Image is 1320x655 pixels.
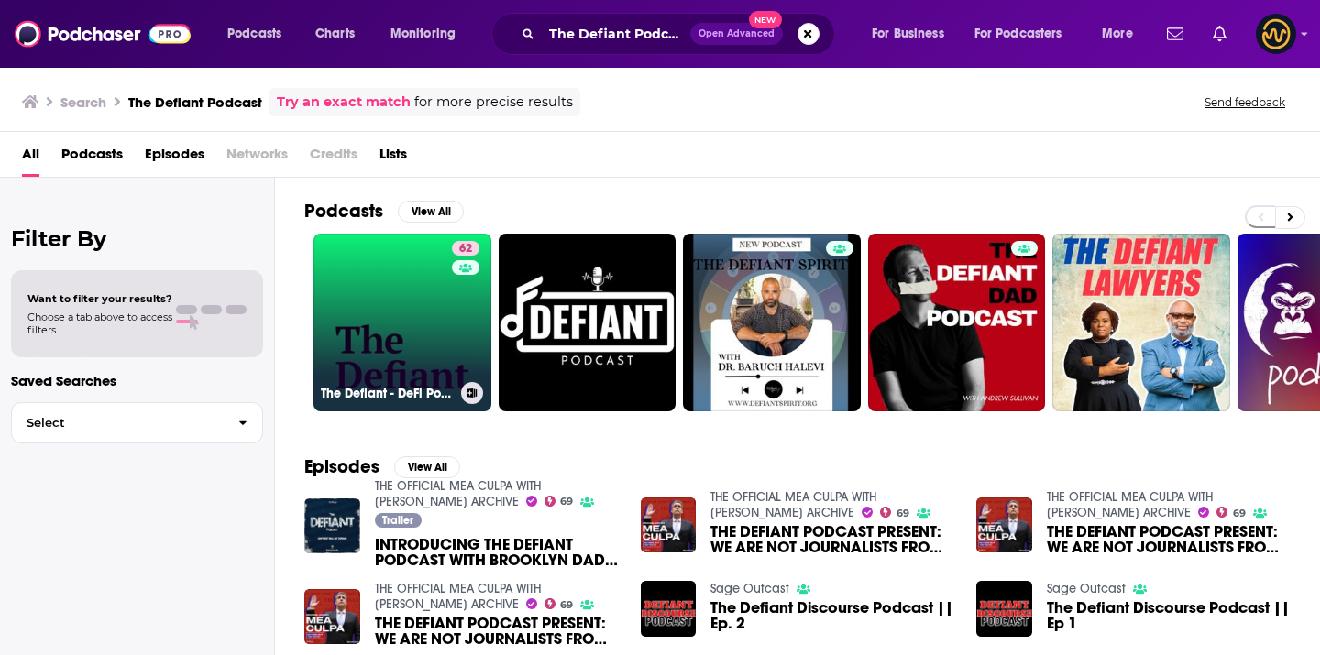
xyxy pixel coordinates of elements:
button: Select [11,402,263,443]
span: Trailer [382,515,413,526]
h3: The Defiant Podcast [128,93,262,111]
button: open menu [378,19,479,49]
img: THE DEFIANT PODCAST PRESENT: WE ARE NOT JOURNALISTS FROM WALTER MASTERSON AND MAXIMILLIAN CLARK [976,497,1032,553]
a: THE DEFIANT PODCAST PRESENT: WE ARE NOT JOURNALISTS FROM WALTER MASTERSON AND MAXIMILLIAN CLARK [1047,524,1291,555]
a: Sage Outcast [1047,581,1126,596]
button: open menu [962,19,1089,49]
span: for more precise results [414,92,573,113]
span: THE DEFIANT PODCAST PRESENT: WE ARE NOT JOURNALISTS FROM [PERSON_NAME] AND [PERSON_NAME] [1047,524,1291,555]
span: Open Advanced [698,29,775,38]
a: EpisodesView All [304,455,460,478]
a: THE DEFIANT PODCAST PRESENT: WE ARE NOT JOURNALISTS FROM WALTER MASTERSON AND MAXIMILLIAN CLARK [375,616,619,647]
a: THE OFFICIAL MEA CULPA WITH MICHAEL COHEN ARCHIVE [710,489,876,520]
a: THE OFFICIAL MEA CULPA WITH MICHAEL COHEN ARCHIVE [1047,489,1213,520]
span: Select [12,417,224,429]
a: Try an exact match [277,92,411,113]
img: THE DEFIANT PODCAST PRESENT: WE ARE NOT JOURNALISTS FROM WALTER MASTERSON AND MAXIMILLIAN CLARK [641,497,697,553]
span: Credits [310,139,357,177]
img: The Defiant Discourse Podcast || Ep. 2 [641,581,697,637]
a: 69 [880,507,909,518]
span: THE DEFIANT PODCAST PRESENT: WE ARE NOT JOURNALISTS FROM [PERSON_NAME] AND [PERSON_NAME] [375,616,619,647]
img: The Defiant Discourse Podcast || Ep 1 [976,581,1032,637]
span: More [1102,21,1133,47]
span: Monitoring [390,21,456,47]
a: All [22,139,39,177]
button: open menu [214,19,305,49]
a: 62 [452,241,479,256]
a: Charts [303,19,366,49]
a: INTRODUCING THE DEFIANT PODCAST WITH BROOKLYN DAD DEFIANT [375,537,619,568]
a: Lists [379,139,407,177]
span: 69 [560,601,573,609]
span: Want to filter your results? [27,292,172,305]
a: PodcastsView All [304,200,464,223]
span: 69 [1233,509,1246,518]
a: Podcasts [61,139,123,177]
h2: Podcasts [304,200,383,223]
span: New [749,11,782,28]
h2: Episodes [304,455,379,478]
span: For Business [872,21,944,47]
span: Podcasts [227,21,281,47]
a: Show notifications dropdown [1205,18,1234,49]
div: Search podcasts, credits, & more... [509,13,852,55]
img: INTRODUCING THE DEFIANT PODCAST WITH BROOKLYN DAD DEFIANT [304,498,360,554]
span: THE DEFIANT PODCAST PRESENT: WE ARE NOT JOURNALISTS FROM [PERSON_NAME] AND [PERSON_NAME] [710,524,954,555]
a: Episodes [145,139,204,177]
span: For Podcasters [974,21,1062,47]
input: Search podcasts, credits, & more... [542,19,690,49]
span: 69 [560,497,573,506]
a: THE OFFICIAL MEA CULPA WITH MICHAEL COHEN ARCHIVE [375,478,541,509]
span: Logged in as LowerStreet [1256,14,1296,54]
img: Podchaser - Follow, Share and Rate Podcasts [15,16,191,51]
a: The Defiant Discourse Podcast || Ep. 2 [710,600,954,631]
span: Networks [226,139,288,177]
button: View All [398,201,464,223]
a: Sage Outcast [710,581,789,596]
button: open menu [859,19,967,49]
button: Open AdvancedNew [690,23,783,45]
h3: The Defiant - DeFi Podcast [321,386,454,401]
span: Choose a tab above to access filters. [27,311,172,336]
a: THE DEFIANT PODCAST PRESENT: WE ARE NOT JOURNALISTS FROM WALTER MASTERSON AND MAXIMILLIAN CLARK [710,524,954,555]
a: Show notifications dropdown [1160,18,1191,49]
span: 62 [459,240,472,258]
button: open menu [1089,19,1156,49]
h2: Filter By [11,225,263,252]
button: Send feedback [1199,94,1291,110]
h3: Search [60,93,106,111]
a: 69 [1216,507,1246,518]
a: 69 [544,496,574,507]
a: 69 [544,598,574,609]
a: The Defiant Discourse Podcast || Ep 1 [1047,600,1291,631]
a: 62The Defiant - DeFi Podcast [313,234,491,411]
button: View All [394,456,460,478]
button: Show profile menu [1256,14,1296,54]
img: User Profile [1256,14,1296,54]
span: Charts [315,21,355,47]
a: THE OFFICIAL MEA CULPA WITH MICHAEL COHEN ARCHIVE [375,581,541,612]
span: 69 [896,509,909,518]
p: Saved Searches [11,372,263,389]
img: THE DEFIANT PODCAST PRESENT: WE ARE NOT JOURNALISTS FROM WALTER MASTERSON AND MAXIMILLIAN CLARK [304,589,360,645]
